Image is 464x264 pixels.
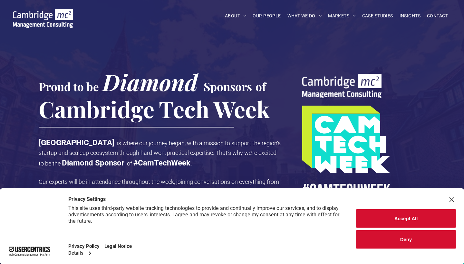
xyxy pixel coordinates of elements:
[133,158,190,167] strong: #CamTechWeek
[302,106,390,173] img: A turquoise and lime green geometric graphic with the words CAM TECH WEEK in bold white letters s...
[396,11,424,21] a: INSIGHTS
[284,11,325,21] a: WHAT WE DO
[302,74,382,98] img: sustainability
[249,11,284,21] a: OUR PEOPLE
[190,160,192,167] span: .
[62,158,124,167] strong: Diamond Sponsor
[204,79,252,94] span: Sponsors
[302,180,391,202] span: #CamTECHWEEK
[127,160,132,167] span: of
[13,10,73,17] a: Your Business Transformed | Cambridge Management Consulting
[256,79,266,94] span: of
[39,178,279,203] span: Our experts will be in attendance throughout the week, joining conversations on everything from A...
[39,79,99,94] span: Proud to be
[13,9,73,28] img: Go to Homepage
[39,138,114,147] strong: [GEOGRAPHIC_DATA]
[39,94,270,124] span: Cambridge Tech Week
[102,67,198,97] span: Diamond
[39,140,281,167] span: is where our journey began, with a mission to support the region’s startup and scaleup ecosystem ...
[222,11,250,21] a: ABOUT
[325,11,359,21] a: MARKETS
[359,11,396,21] a: CASE STUDIES
[424,11,451,21] a: CONTACT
